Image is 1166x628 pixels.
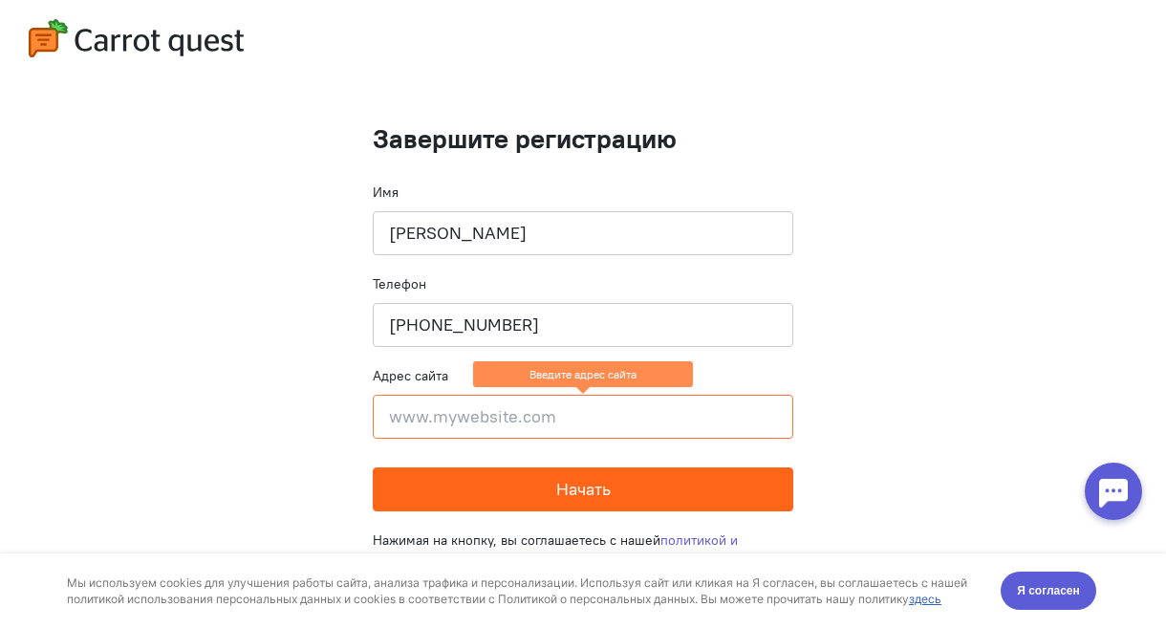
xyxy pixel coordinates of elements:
button: Начать [373,467,793,511]
button: Я согласен [1001,18,1096,56]
div: Нажимая на кнопку, вы соглашаетесь с нашей [373,511,793,588]
label: Телефон [373,274,426,293]
img: carrot-quest-logo.svg [29,19,244,57]
div: Мы используем cookies для улучшения работы сайта, анализа трафика и персонализации. Используя сай... [67,21,979,54]
span: Начать [556,478,611,500]
input: www.mywebsite.com [373,395,793,439]
input: Ваше имя [373,211,793,255]
label: Имя [373,183,399,202]
input: +79001110101 [373,303,793,347]
ng-message: Введите адрес сайта [473,361,693,387]
a: здесь [909,38,941,53]
label: Адрес сайта [373,366,448,385]
h1: Завершите регистрацию [373,124,793,154]
span: Я согласен [1017,28,1080,47]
